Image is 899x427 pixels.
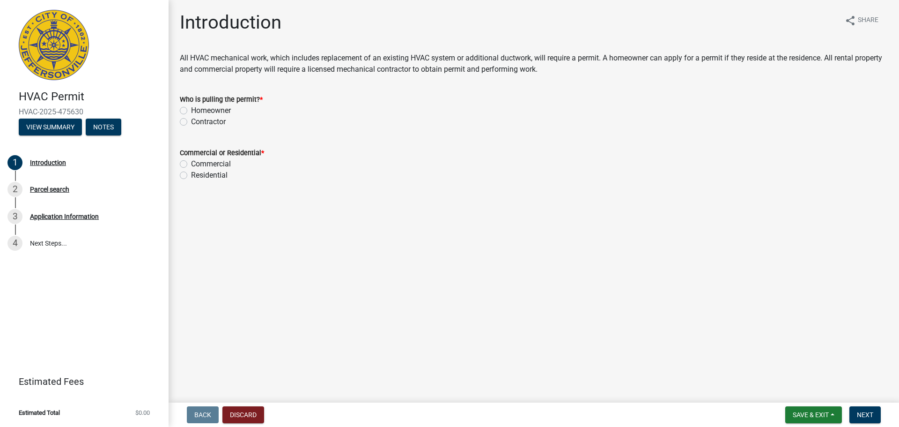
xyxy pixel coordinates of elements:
p: All HVAC mechanical work, which includes replacement of an existing HVAC system or additional duc... [180,52,888,75]
span: HVAC-2025-475630 [19,107,150,116]
button: Discard [222,406,264,423]
span: Next [857,411,873,419]
button: Next [849,406,881,423]
div: 1 [7,155,22,170]
label: Commercial [191,158,231,170]
wm-modal-confirm: Notes [86,124,121,131]
span: Estimated Total [19,410,60,416]
button: Save & Exit [785,406,842,423]
div: 3 [7,209,22,224]
div: Introduction [30,159,66,166]
div: Application Information [30,213,99,220]
label: Who is pulling the permit? [180,97,263,103]
span: $0.00 [135,410,150,416]
img: City of Jeffersonville, Indiana [19,10,89,80]
div: Parcel search [30,186,69,193]
button: View Summary [19,119,82,135]
div: 2 [7,182,22,197]
wm-modal-confirm: Summary [19,124,82,131]
button: shareShare [837,11,886,30]
h4: HVAC Permit [19,90,161,104]
label: Commercial or Residential [180,150,264,157]
i: share [845,15,856,26]
div: 4 [7,236,22,251]
span: Save & Exit [793,411,829,419]
label: Contractor [191,116,226,127]
h1: Introduction [180,11,281,34]
span: Share [858,15,878,26]
button: Notes [86,119,121,135]
button: Back [187,406,219,423]
label: Homeowner [191,105,231,116]
label: Residential [191,170,228,181]
span: Back [194,411,211,419]
a: Estimated Fees [7,372,154,391]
